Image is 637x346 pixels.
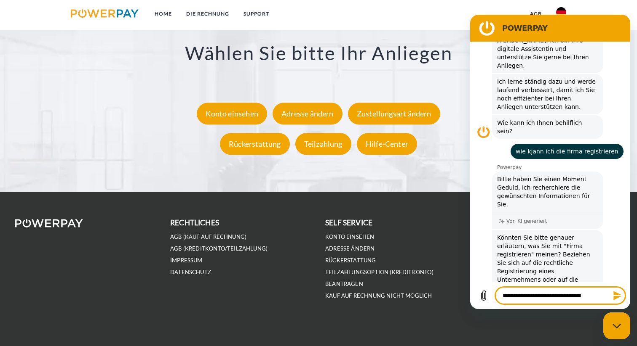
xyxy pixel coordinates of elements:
a: IMPRESSUM [170,257,203,264]
div: Rückerstattung [220,133,290,155]
a: Teilzahlung [293,139,353,148]
a: Adresse ändern [325,245,375,252]
a: Teilzahlungsoption (KREDITKONTO) beantragen [325,269,434,288]
a: Konto einsehen [325,233,375,240]
a: Hilfe-Center [355,139,419,148]
img: logo-powerpay-white.svg [15,219,83,227]
a: Home [147,6,179,21]
a: Rückerstattung [218,139,292,148]
a: Rückerstattung [325,257,376,264]
a: Kauf auf Rechnung nicht möglich [325,292,432,299]
a: AGB (Kreditkonto/Teilzahlung) [170,245,268,252]
h3: Wählen Sie bitte Ihr Anliegen [43,42,595,65]
div: Konto einsehen [197,103,267,124]
div: Hilfe-Center [357,133,417,155]
a: Konto einsehen [195,109,269,118]
a: Adresse ändern [270,109,345,118]
img: de [556,7,566,17]
a: agb [523,6,549,21]
div: Zustellungsart ändern [348,103,440,124]
div: Adresse ändern [273,103,343,124]
a: DIE RECHNUNG [179,6,236,21]
b: self service [325,218,372,227]
iframe: Schaltfläche zum Öffnen des Messaging-Fensters; Konversation läuft [603,312,630,339]
iframe: Messaging-Fenster [470,15,630,309]
a: DATENSCHUTZ [170,269,211,276]
div: Teilzahlung [295,133,351,155]
a: Zustellungsart ändern [346,109,442,118]
a: AGB (Kauf auf Rechnung) [170,233,246,240]
img: logo-powerpay.svg [71,9,139,18]
a: SUPPORT [236,6,276,21]
b: rechtliches [170,218,219,227]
